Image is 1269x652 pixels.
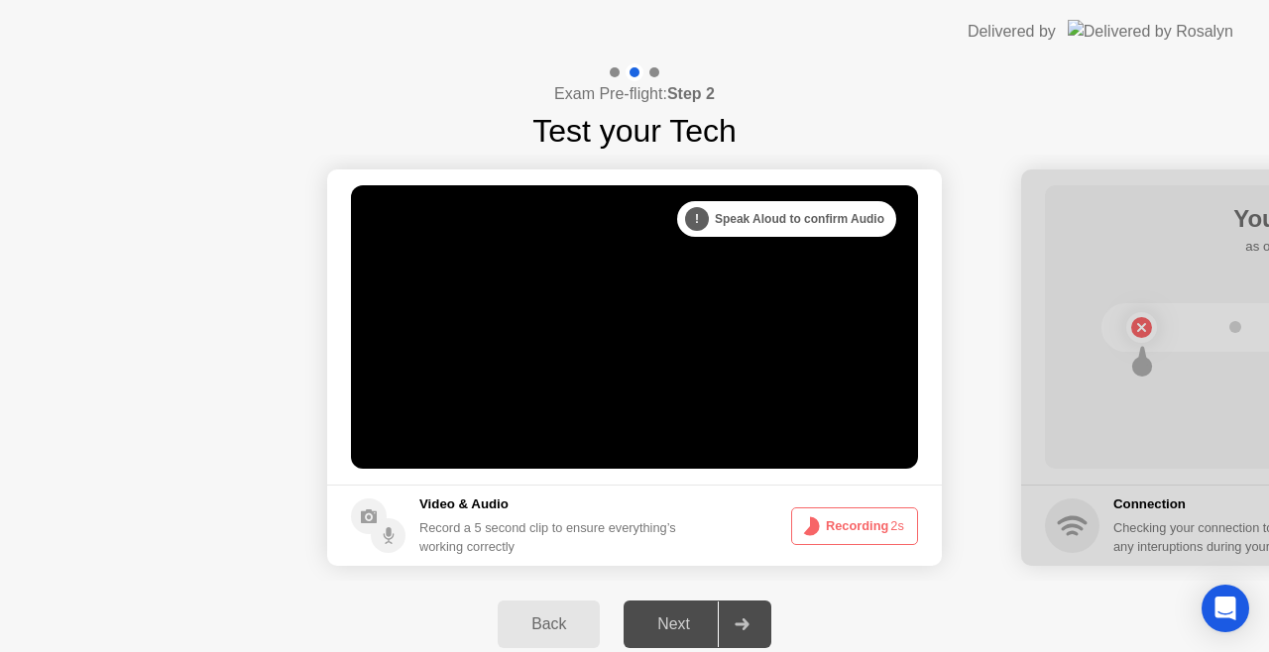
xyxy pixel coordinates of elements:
[1068,20,1233,43] img: Delivered by Rosalyn
[890,518,904,533] span: 2s
[624,600,771,648] button: Next
[498,600,600,648] button: Back
[532,107,737,155] h1: Test your Tech
[685,207,709,231] div: !
[791,507,918,545] button: Recording2s
[968,20,1056,44] div: Delivered by
[1202,585,1249,632] div: Open Intercom Messenger
[419,518,684,556] div: Record a 5 second clip to ensure everything’s working correctly
[554,82,715,106] h4: Exam Pre-flight:
[677,201,896,237] div: Speak Aloud to confirm Audio
[419,494,684,514] h5: Video & Audio
[630,615,718,633] div: Next
[667,85,715,102] b: Step 2
[504,615,594,633] div: Back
